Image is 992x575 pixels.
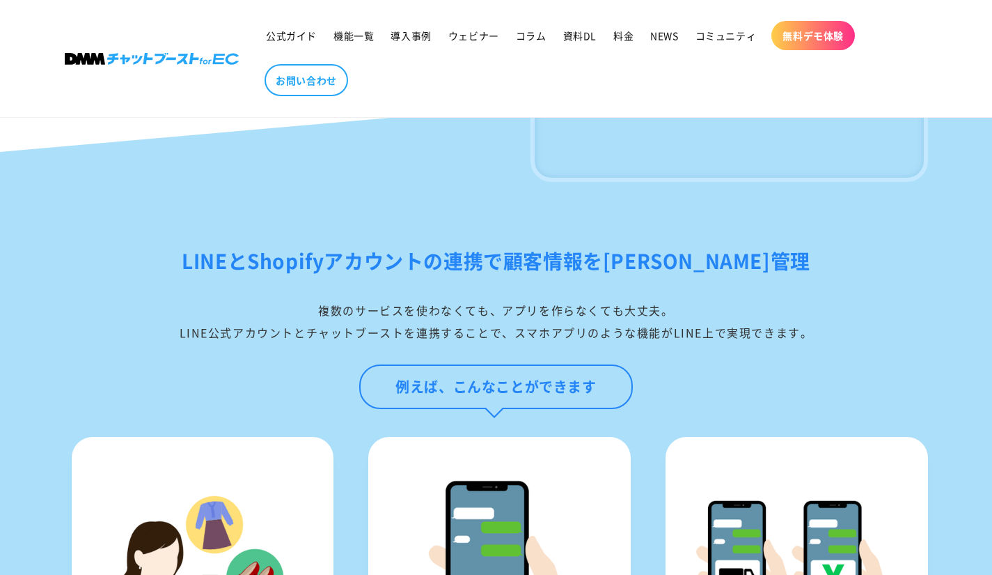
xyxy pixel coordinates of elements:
span: 資料DL [563,29,597,42]
a: 料金 [605,21,642,50]
a: 機能一覧 [325,21,382,50]
span: 無料デモ体験 [782,29,844,42]
a: 無料デモ体験 [771,21,855,50]
a: コラム [507,21,555,50]
a: 資料DL [555,21,605,50]
span: 料金 [613,29,633,42]
span: コミュニティ [695,29,757,42]
span: 機能一覧 [333,29,374,42]
span: 導入事例 [391,29,431,42]
a: お問い合わせ [265,64,348,96]
h2: LINEとShopifyアカウントの連携で顧客情報を[PERSON_NAME]管理 [65,245,928,278]
span: コラム [516,29,546,42]
span: お問い合わせ [276,74,337,86]
div: 複数のサービスを使わなくても、アプリを作らなくても大丈夫。 LINE公式アカウントとチャットブーストを連携することで、スマホアプリのような機能がLINE上で実現できます。 [65,299,928,344]
div: 例えば、こんなことができます [359,365,632,409]
a: 公式ガイド [258,21,325,50]
img: 株式会社DMM Boost [65,53,239,65]
a: ウェビナー [440,21,507,50]
a: NEWS [642,21,686,50]
a: 導入事例 [382,21,439,50]
a: コミュニティ [687,21,765,50]
span: NEWS [650,29,678,42]
span: ウェビナー [448,29,499,42]
span: 公式ガイド [266,29,317,42]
